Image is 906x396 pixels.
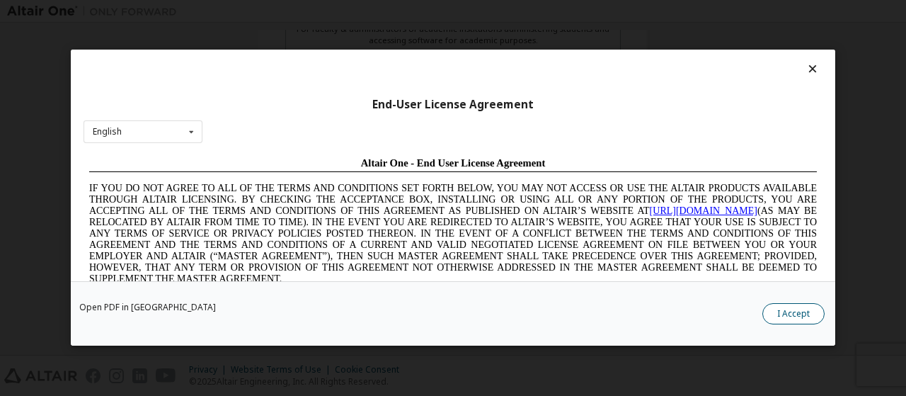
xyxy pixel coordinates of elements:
[566,54,674,64] a: [URL][DOMAIN_NAME]
[6,31,733,132] span: IF YOU DO NOT AGREE TO ALL OF THE TERMS AND CONDITIONS SET FORTH BELOW, YOU MAY NOT ACCESS OR USE...
[277,6,462,17] span: Altair One - End User License Agreement
[84,98,822,112] div: End-User License Agreement
[6,145,733,246] span: Lore Ipsumd Sit Ame Cons Adipisc Elitseddo (“Eiusmodte”) in utlabor Etdolo Magnaaliqua Eni. (“Adm...
[762,304,825,325] button: I Accept
[93,128,122,136] div: English
[79,304,216,312] a: Open PDF in [GEOGRAPHIC_DATA]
